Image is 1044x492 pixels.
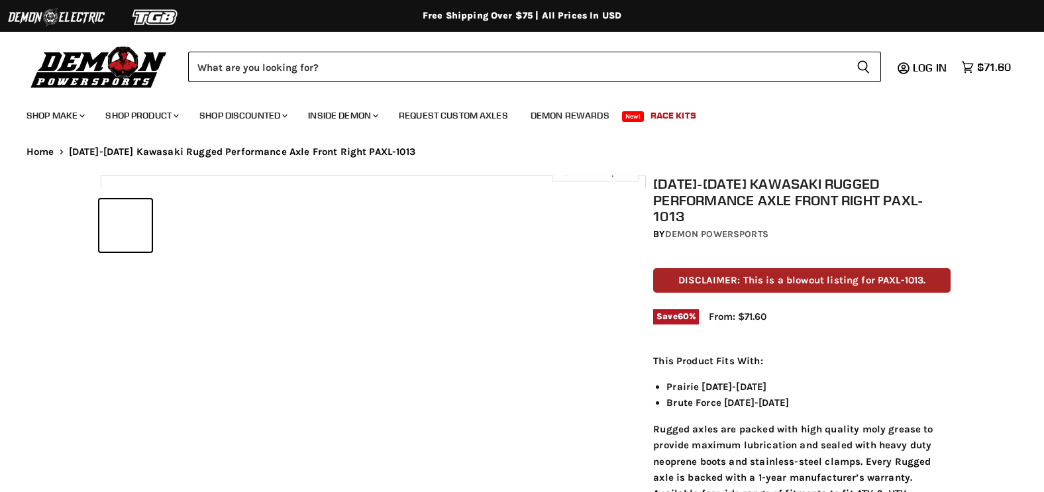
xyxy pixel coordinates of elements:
[977,61,1011,74] span: $71.60
[653,353,951,369] p: This Product Fits With:
[298,102,386,129] a: Inside Demon
[389,102,518,129] a: Request Custom Axles
[95,102,187,129] a: Shop Product
[69,146,415,158] span: [DATE]-[DATE] Kawasaki Rugged Performance Axle Front Right PAXL-1013
[653,227,951,242] div: by
[913,61,947,74] span: Log in
[907,62,955,74] a: Log in
[653,268,951,293] p: DISCLAIMER: This is a blowout listing for PAXL-1013.
[955,58,1018,77] a: $71.60
[665,228,768,240] a: Demon Powersports
[666,379,951,395] li: Prairie [DATE]-[DATE]
[653,309,699,324] span: Save %
[622,111,645,122] span: New!
[846,52,881,82] button: Search
[106,5,205,30] img: TGB Logo 2
[641,102,706,129] a: Race Kits
[653,175,951,224] h1: [DATE]-[DATE] Kawasaki Rugged Performance Axle Front Right PAXL-1013
[26,146,54,158] a: Home
[521,102,619,129] a: Demon Rewards
[709,311,766,322] span: From: $71.60
[666,395,951,411] li: Brute Force [DATE]-[DATE]
[99,199,152,252] button: 2002-2013 Kawasaki Rugged Performance Axle Front Right PAXL-1013 thumbnail
[7,5,106,30] img: Demon Electric Logo 2
[17,97,1008,129] ul: Main menu
[189,102,295,129] a: Shop Discounted
[17,102,93,129] a: Shop Make
[26,43,172,90] img: Demon Powersports
[188,52,846,82] input: Search
[188,52,881,82] form: Product
[558,167,632,177] span: Click to expand
[678,311,689,321] span: 60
